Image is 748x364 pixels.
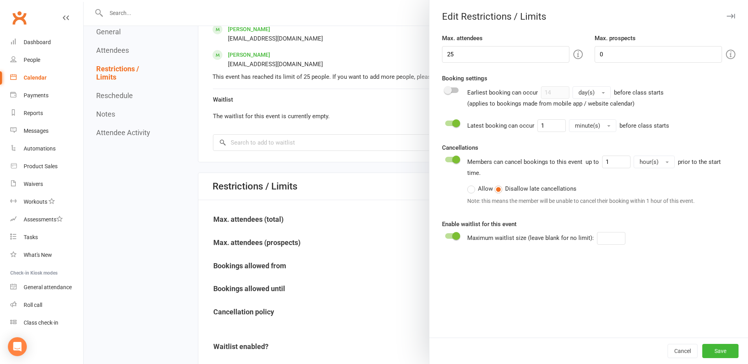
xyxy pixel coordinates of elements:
[10,228,83,246] a: Tasks
[442,33,483,43] label: Max. attendees
[8,337,27,356] div: Open Intercom Messenger
[586,156,675,168] div: up to
[10,33,83,51] a: Dashboard
[467,197,735,205] div: Note: this means the member will be unable to cancel their booking within 1 hour of this event.
[634,156,675,168] button: hour(s)
[10,211,83,228] a: Assessments
[24,110,43,116] div: Reports
[10,87,83,104] a: Payments
[578,89,595,96] span: day(s)
[10,279,83,296] a: General attendance kiosk mode
[24,57,40,63] div: People
[24,284,72,290] div: General attendance
[668,344,698,358] button: Cancel
[442,219,517,229] label: Enable waitlist for this event
[569,119,616,132] button: minute(s)
[10,140,83,158] a: Automations
[640,158,658,165] span: hour(s)
[24,163,58,169] div: Product Sales
[10,158,83,175] a: Product Sales
[10,122,83,140] a: Messages
[494,184,576,193] label: Disallow late cancellations
[24,39,51,45] div: Dashboard
[467,119,669,132] div: Latest booking can occur
[24,319,58,326] div: Class check-in
[10,69,83,87] a: Calendar
[619,122,669,129] span: before class starts
[24,216,63,223] div: Assessments
[24,234,38,240] div: Tasks
[10,296,83,314] a: Roll call
[702,344,739,358] button: Save
[575,122,600,129] span: minute(s)
[467,86,664,108] div: Earliest booking can occur
[10,51,83,69] a: People
[442,143,478,152] label: Cancellations
[595,33,636,43] label: Max. prospects
[429,11,748,22] div: Edit Restrictions / Limits
[24,74,47,81] div: Calendar
[467,156,735,208] div: Members can cancel bookings to this event
[24,181,43,187] div: Waivers
[24,302,42,308] div: Roll call
[24,145,56,152] div: Automations
[24,92,48,98] div: Payments
[9,8,29,28] a: Clubworx
[467,184,493,193] label: Allow
[573,86,611,99] button: day(s)
[24,252,52,258] div: What's New
[24,199,47,205] div: Workouts
[442,74,487,83] label: Booking settings
[10,193,83,211] a: Workouts
[467,232,638,245] div: Maximum waitlist size (leave blank for no limit):
[24,128,48,134] div: Messages
[10,246,83,264] a: What's New
[10,104,83,122] a: Reports
[10,314,83,332] a: Class kiosk mode
[10,175,83,193] a: Waivers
